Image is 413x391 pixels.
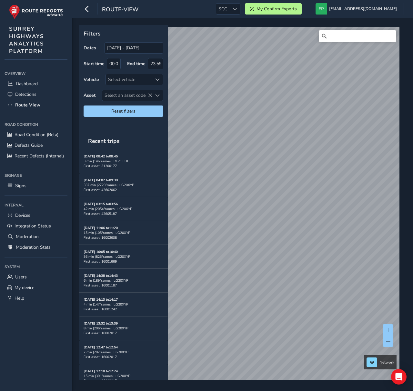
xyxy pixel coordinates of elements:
[5,100,67,110] a: Route View
[257,6,297,12] span: My Confirm Exports
[84,355,117,359] span: First asset: 16002017
[15,102,40,108] span: Route View
[84,159,163,164] div: 3 min | 146 frames | RE21 LUF
[84,154,118,159] strong: [DATE] 08:42 to 08:45
[84,230,163,235] div: 15 min | 105 frames | LG20XYP
[5,262,67,272] div: System
[84,202,118,206] strong: [DATE] 03:15 to 03:56
[84,283,117,288] span: First asset: 16001187
[15,91,36,97] span: Detections
[379,360,394,365] span: Network
[84,321,118,326] strong: [DATE] 13:32 to 13:39
[5,120,67,129] div: Road Condition
[102,90,152,101] span: Select an asset code
[81,27,399,387] canvas: Map
[5,180,67,191] a: Signs
[84,61,105,67] label: Start time
[84,331,117,336] span: First asset: 16002017
[15,142,43,148] span: Defects Guide
[5,129,67,140] a: Road Condition (Beta)
[245,3,302,15] button: My Confirm Exports
[15,212,30,218] span: Devices
[84,374,163,378] div: 15 min | 391 frames | LG20XYP
[5,151,67,161] a: Recent Defects (Internal)
[5,171,67,180] div: Signage
[15,295,24,301] span: Help
[84,178,118,183] strong: [DATE] 04:02 to 09:38
[15,285,34,291] span: My device
[329,3,397,15] span: [EMAIL_ADDRESS][DOMAIN_NAME]
[84,297,118,302] strong: [DATE] 14:13 to 14:17
[84,278,163,283] div: 6 min | 189 frames | LG20XYP
[84,187,117,192] span: First asset: 42602062
[9,5,63,19] img: rr logo
[84,235,117,240] span: First asset: 16002608
[84,369,118,374] strong: [DATE] 12:10 to 12:24
[5,231,67,242] a: Moderation
[15,183,26,189] span: Signs
[15,274,27,280] span: Users
[316,3,399,15] button: [EMAIL_ADDRESS][DOMAIN_NAME]
[84,254,163,259] div: 36 min | 825 frames | LG20XYP
[5,210,67,221] a: Devices
[84,105,163,117] button: Reset filters
[127,61,146,67] label: End time
[84,345,118,350] strong: [DATE] 12:47 to 12:54
[5,293,67,304] a: Help
[84,29,163,38] p: Filters
[5,272,67,282] a: Users
[84,378,117,383] span: First asset: 16002017
[84,92,96,98] label: Asset
[5,69,67,78] div: Overview
[84,206,163,211] div: 42 min | 2054 frames | LG20XYP
[316,3,327,15] img: diamond-layout
[84,164,117,168] span: First asset: 31200177
[5,221,67,231] a: Integration Status
[5,78,67,89] a: Dashboard
[216,4,229,14] span: SCC
[84,211,117,216] span: First asset: 42605187
[84,273,118,278] strong: [DATE] 14:38 to 14:43
[84,226,118,230] strong: [DATE] 11:06 to 11:20
[15,153,64,159] span: Recent Defects (Internal)
[15,132,58,138] span: Road Condition (Beta)
[84,302,163,307] div: 4 min | 147 frames | LG20XYP
[5,200,67,210] div: Internal
[16,81,38,87] span: Dashboard
[16,234,39,240] span: Moderation
[16,244,51,250] span: Moderation Stats
[152,90,163,101] div: Select an asset code
[84,350,163,355] div: 7 min | 207 frames | LG20XYP
[84,326,163,331] div: 8 min | 206 frames | LG20XYP
[88,108,158,114] span: Reset filters
[84,45,96,51] label: Dates
[84,307,117,312] span: First asset: 16001242
[102,5,138,15] span: route-view
[391,369,407,385] div: Open Intercom Messenger
[319,30,396,42] input: Search
[84,259,117,264] span: First asset: 16001669
[84,249,118,254] strong: [DATE] 10:05 to 10:40
[5,140,67,151] a: Defects Guide
[84,133,124,149] span: Recent trips
[9,25,44,55] span: SURREY HIGHWAYS ANALYTICS PLATFORM
[84,76,99,83] label: Vehicle
[5,282,67,293] a: My device
[5,242,67,253] a: Moderation Stats
[84,183,163,187] div: 337 min | 2723 frames | LG20XYP
[106,74,152,85] div: Select vehicle
[5,89,67,100] a: Detections
[15,223,51,229] span: Integration Status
